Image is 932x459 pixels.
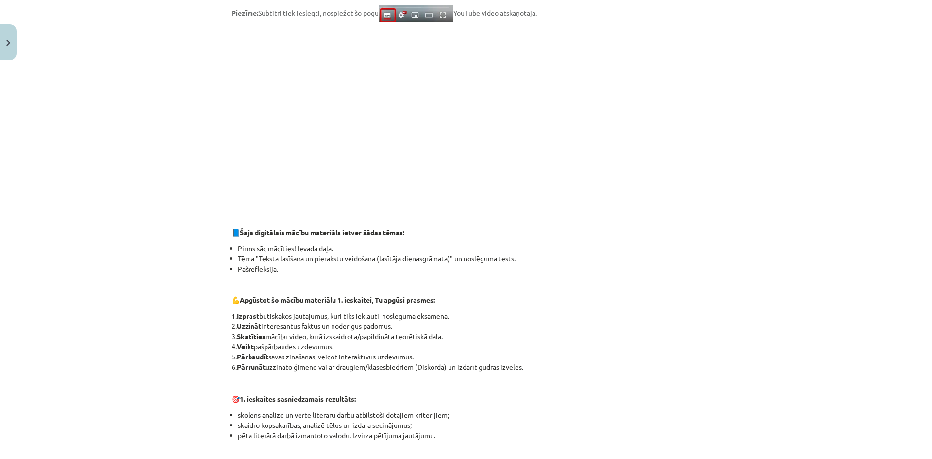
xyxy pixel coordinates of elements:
[240,228,404,237] strong: Šaja digitālais mācību materiāls ietver šādas tēmas:
[232,8,537,17] span: Subtitri tiek ieslēgti, nospiežot šo pogu YouTube video atskaņotājā.
[6,40,10,46] img: icon-close-lesson-0947bae3869378f0d4975bcd49f059093ad1ed9edebbc8119c70593378902aed.svg
[232,295,700,305] p: 💪
[232,227,700,238] p: 📘
[237,311,259,320] b: Izprast
[232,8,258,17] strong: Piezīme:
[237,342,254,351] b: Veikt
[238,410,700,420] li: skolēns analizē un vērtē literāru darbu atbilstoši dotajiem kritērijiem;
[232,394,700,404] p: 🎯
[237,352,268,361] b: Pārbaudīt
[237,332,266,340] b: Skatīties
[240,295,435,304] b: Apgūstot šo mācību materiālu 1. ieskaitei, Tu apgūsi prasmes:
[238,420,700,430] li: skaidro kopsakarības, analizē tēlus un izdara secinājumus;
[238,264,700,274] li: Pašrefleksija.
[232,311,700,372] p: 1. būtiskākos jautājumus, kuri tiks iekļauti noslēguma eksāmenā. 2. interesantus faktus un noderī...
[238,430,700,451] li: pēta literārā darbā izmantoto valodu. Izvirza pētījuma jautājumu.
[237,322,261,330] b: Uzzināt
[240,394,356,403] strong: 1. ieskaites sasniedzamais rezultāts:
[237,362,266,371] b: Pārrunāt
[238,254,700,264] li: Tēma "Teksta lasīšana un pierakstu veidošana (lasītāja dienasgrāmata)" un noslēguma tests.
[238,243,700,254] li: Pirms sāc mācīties! Ievada daļa.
